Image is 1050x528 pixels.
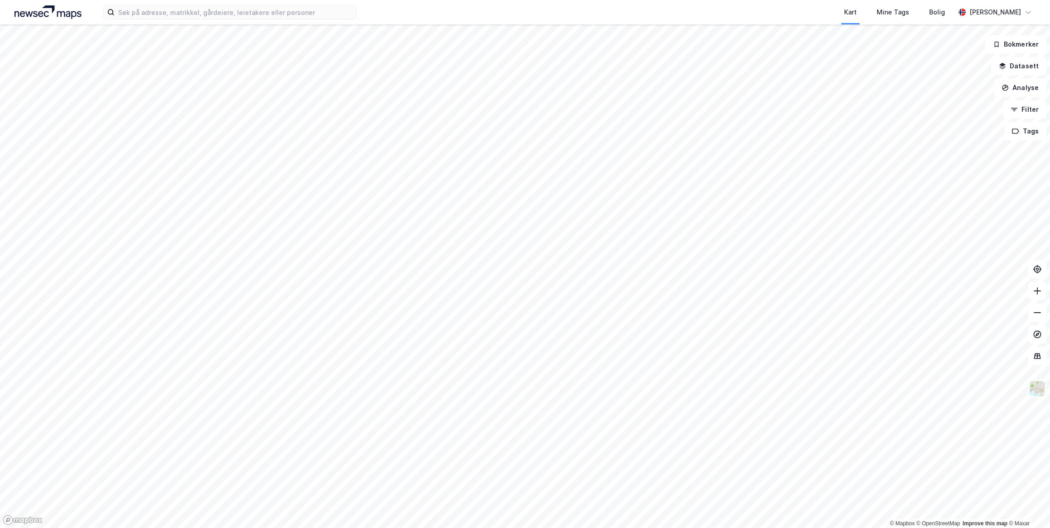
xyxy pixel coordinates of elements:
[877,7,909,18] div: Mine Tags
[929,7,945,18] div: Bolig
[969,7,1021,18] div: [PERSON_NAME]
[1029,380,1046,397] img: Z
[890,520,915,527] a: Mapbox
[1004,122,1046,140] button: Tags
[1005,485,1050,528] iframe: Chat Widget
[994,79,1046,97] button: Analyse
[916,520,960,527] a: OpenStreetMap
[991,57,1046,75] button: Datasett
[14,5,81,19] img: logo.a4113a55bc3d86da70a041830d287a7e.svg
[3,515,43,525] a: Mapbox homepage
[115,5,356,19] input: Søk på adresse, matrikkel, gårdeiere, leietakere eller personer
[985,35,1046,53] button: Bokmerker
[1005,485,1050,528] div: Kontrollprogram for chat
[963,520,1007,527] a: Improve this map
[1003,100,1046,119] button: Filter
[844,7,857,18] div: Kart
